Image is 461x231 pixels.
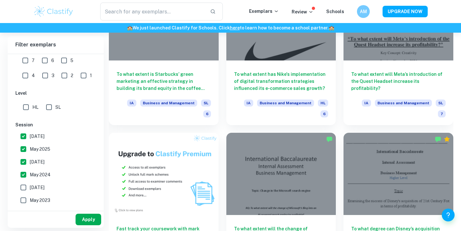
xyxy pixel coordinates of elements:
[30,146,50,153] span: May 2025
[257,100,314,107] span: Business and Management
[234,71,328,92] h6: To what extent has Nike's implementation of digital transformation strategies influenced its e-co...
[51,57,54,64] span: 6
[90,72,92,79] span: 1
[203,110,211,117] span: 6
[249,8,279,15] p: Exemplars
[292,8,313,15] p: Review
[435,136,441,142] img: Marked
[351,71,446,92] h6: To what extent will Meta’s introduction of the Quest Headset increase its profitability?
[318,100,328,107] span: HL
[55,104,61,111] span: SL
[201,100,211,107] span: SL
[375,100,432,107] span: Business and Management
[244,100,253,107] span: IA
[15,121,96,128] h6: Session
[71,72,73,79] span: 2
[438,110,446,117] span: 7
[8,36,104,54] h6: Filter exemplars
[383,6,428,17] button: UPGRADE NOW
[442,209,455,221] button: Help and Feedback
[436,100,446,107] span: SL
[127,25,133,30] span: 🏫
[32,72,35,79] span: 4
[30,184,44,191] span: [DATE]
[230,25,240,30] a: here
[30,158,44,165] span: [DATE]
[360,8,367,15] h6: AM
[100,3,205,20] input: Search for any exemplars...
[140,100,197,107] span: Business and Management
[15,90,96,97] h6: Level
[320,110,328,117] span: 6
[357,5,370,18] button: AM
[329,25,334,30] span: 🏫
[1,24,460,31] h6: We just launched Clastify for Schools. Click to learn how to become a school partner.
[32,104,38,111] span: HL
[30,171,51,178] span: May 2024
[362,100,371,107] span: IA
[70,57,73,64] span: 5
[326,136,333,142] img: Marked
[32,57,35,64] span: 7
[127,100,136,107] span: IA
[30,133,44,140] span: [DATE]
[30,197,50,204] span: May 2023
[109,133,219,215] img: Thumbnail
[33,5,74,18] img: Clastify logo
[117,71,211,92] h6: To what extent is Starbucks’ green marketing an effective strategy in building its brand equity i...
[52,72,54,79] span: 3
[76,214,101,225] button: Apply
[326,9,344,14] a: Schools
[444,136,450,142] div: Premium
